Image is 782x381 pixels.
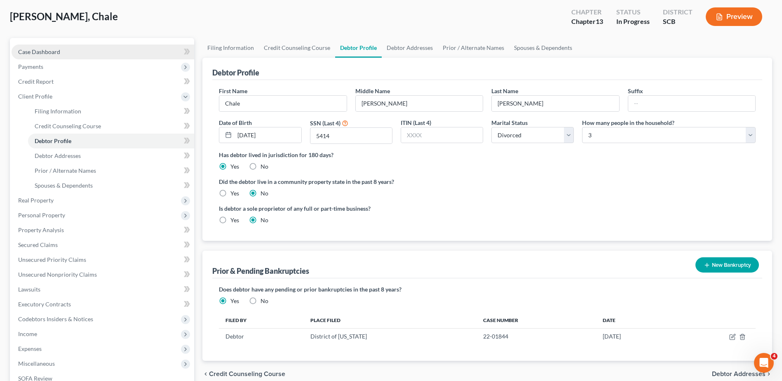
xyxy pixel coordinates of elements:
[491,87,518,95] label: Last Name
[628,96,755,111] input: --
[28,148,194,163] a: Debtor Addresses
[35,108,81,115] span: Filing Information
[261,297,268,305] label: No
[18,256,86,263] span: Unsecured Priority Claims
[18,63,43,70] span: Payments
[219,204,483,213] label: Is debtor a sole proprietor of any full or part-time business?
[712,371,772,377] button: Debtor Addresses chevron_right
[230,162,239,171] label: Yes
[259,38,335,58] a: Credit Counseling Course
[35,137,71,144] span: Debtor Profile
[18,241,58,248] span: Secured Claims
[18,330,37,337] span: Income
[202,38,259,58] a: Filing Information
[219,312,304,328] th: Filed By
[230,189,239,198] label: Yes
[18,286,40,293] span: Lawsuits
[18,197,54,204] span: Real Property
[491,118,528,127] label: Marital Status
[355,87,390,95] label: Middle Name
[628,87,643,95] label: Suffix
[596,17,603,25] span: 13
[261,189,268,198] label: No
[261,216,268,224] label: No
[712,371,766,377] span: Debtor Addresses
[28,104,194,119] a: Filing Information
[754,353,774,373] iframe: Intercom live chat
[571,7,603,17] div: Chapter
[18,315,93,322] span: Codebtors Insiders & Notices
[219,118,252,127] label: Date of Birth
[12,297,194,312] a: Executory Contracts
[209,371,285,377] span: Credit Counseling Course
[616,17,650,26] div: In Progress
[18,93,52,100] span: Client Profile
[509,38,577,58] a: Spouses & Dependents
[663,7,693,17] div: District
[596,329,674,344] td: [DATE]
[35,182,93,189] span: Spouses & Dependents
[18,78,54,85] span: Credit Report
[219,151,756,159] label: Has debtor lived in jurisdiction for 180 days?
[438,38,509,58] a: Prior / Alternate Names
[219,96,346,111] input: --
[219,329,304,344] td: Debtor
[571,17,603,26] div: Chapter
[35,167,96,174] span: Prior / Alternate Names
[18,271,97,278] span: Unsecured Nonpriority Claims
[771,353,777,360] span: 4
[12,223,194,238] a: Property Analysis
[706,7,762,26] button: Preview
[596,312,674,328] th: Date
[28,134,194,148] a: Debtor Profile
[492,96,619,111] input: --
[28,178,194,193] a: Spouses & Dependents
[12,267,194,282] a: Unsecured Nonpriority Claims
[335,38,382,58] a: Debtor Profile
[230,297,239,305] label: Yes
[12,45,194,59] a: Case Dashboard
[35,122,101,129] span: Credit Counseling Course
[695,257,759,273] button: New Bankruptcy
[12,238,194,252] a: Secured Claims
[261,162,268,171] label: No
[304,329,477,344] td: District of [US_STATE]
[18,301,71,308] span: Executory Contracts
[219,177,756,186] label: Did the debtor live in a community property state in the past 8 years?
[202,371,285,377] button: chevron_left Credit Counseling Course
[401,127,483,143] input: XXXX
[18,226,64,233] span: Property Analysis
[356,96,483,111] input: M.I
[304,312,477,328] th: Place Filed
[212,68,259,78] div: Debtor Profile
[28,119,194,134] a: Credit Counseling Course
[235,127,301,143] input: MM/DD/YYYY
[212,266,309,276] div: Prior & Pending Bankruptcies
[477,312,596,328] th: Case Number
[616,7,650,17] div: Status
[401,118,431,127] label: ITIN (Last 4)
[18,212,65,219] span: Personal Property
[28,163,194,178] a: Prior / Alternate Names
[477,329,596,344] td: 22-01844
[12,252,194,267] a: Unsecured Priority Claims
[310,119,341,127] label: SSN (Last 4)
[12,282,194,297] a: Lawsuits
[219,87,247,95] label: First Name
[219,285,756,294] label: Does debtor have any pending or prior bankruptcies in the past 8 years?
[18,360,55,367] span: Miscellaneous
[582,118,674,127] label: How many people in the household?
[663,17,693,26] div: SCB
[35,152,81,159] span: Debtor Addresses
[766,371,772,377] i: chevron_right
[12,74,194,89] a: Credit Report
[18,345,42,352] span: Expenses
[10,10,118,22] span: [PERSON_NAME], Chale
[310,128,392,143] input: XXXX
[18,48,60,55] span: Case Dashboard
[382,38,438,58] a: Debtor Addresses
[202,371,209,377] i: chevron_left
[230,216,239,224] label: Yes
